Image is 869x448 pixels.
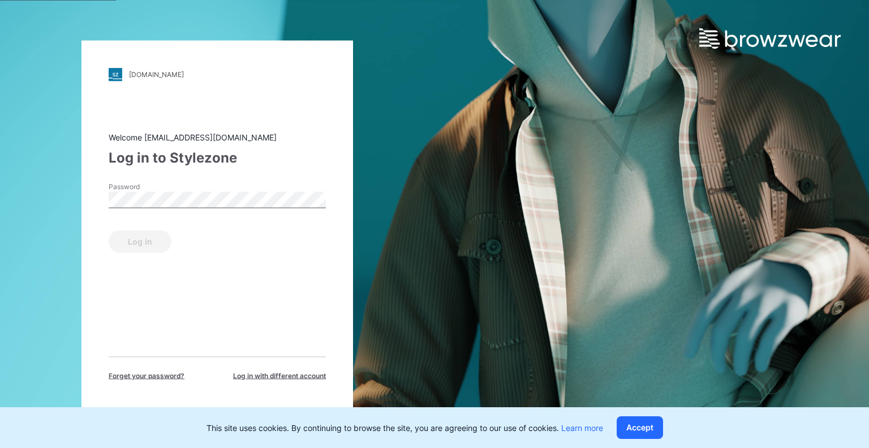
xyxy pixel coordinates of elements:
[109,67,122,81] img: stylezone-logo.562084cfcfab977791bfbf7441f1a819.svg
[699,28,841,49] img: browzwear-logo.e42bd6dac1945053ebaf764b6aa21510.svg
[129,70,184,79] div: [DOMAIN_NAME]
[617,416,663,439] button: Accept
[233,370,326,381] span: Log in with different account
[109,370,184,381] span: Forget your password?
[561,423,603,433] a: Learn more
[109,67,326,81] a: [DOMAIN_NAME]
[109,131,326,143] div: Welcome [EMAIL_ADDRESS][DOMAIN_NAME]
[207,422,603,434] p: This site uses cookies. By continuing to browse the site, you are agreeing to our use of cookies.
[109,181,188,191] label: Password
[109,147,326,168] div: Log in to Stylezone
